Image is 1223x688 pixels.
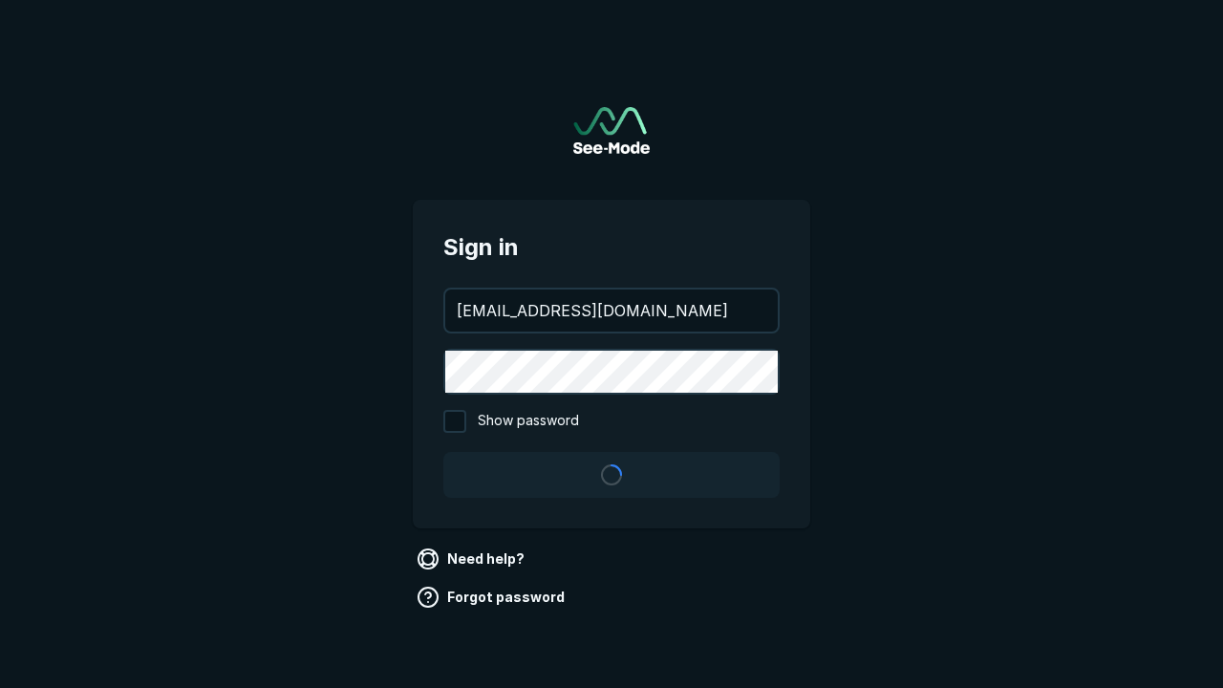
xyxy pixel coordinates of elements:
a: Need help? [413,544,532,574]
input: your@email.com [445,290,778,332]
img: See-Mode Logo [573,107,650,154]
span: Show password [478,410,579,433]
span: Sign in [443,230,780,265]
a: Go to sign in [573,107,650,154]
a: Forgot password [413,582,572,613]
